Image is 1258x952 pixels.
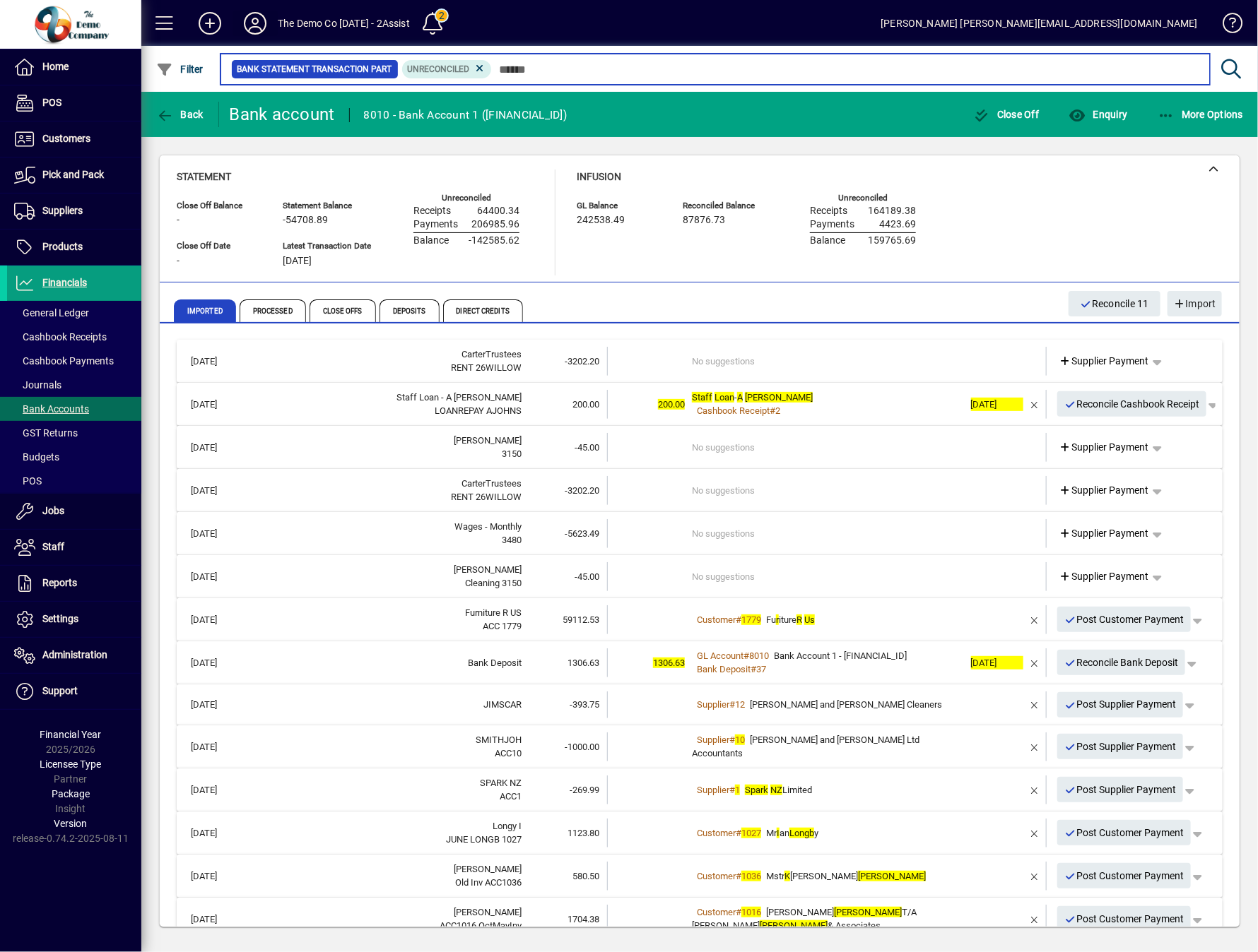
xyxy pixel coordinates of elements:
[250,533,522,547] div: 3480
[565,356,600,367] span: -3202.20
[42,577,77,588] span: Reports
[692,826,766,840] a: Customer#1027
[810,235,845,246] span: Balance
[1054,348,1155,374] a: Supplier Payment
[1023,651,1046,674] button: Remove
[692,697,750,712] a: Supplier#12
[14,307,89,319] span: General Ledger
[469,235,519,246] span: -142585.62
[1054,477,1155,503] a: Supplier Payment
[250,919,522,933] div: ACC1016 OctMayInv
[42,205,83,216] span: Suppliers
[477,206,519,217] span: 64400.34
[1065,102,1131,127] button: Enquiry
[177,201,261,210] span: Close Off Balance
[177,555,1223,598] mat-expansion-panel-header: [DATE][PERSON_NAME]Cleaning 3150-45.00No suggestionsSupplier Payment
[7,397,141,421] a: Bank Accounts
[1057,391,1207,417] button: Reconcile Cashbook Receipt
[177,383,1223,426] mat-expansion-panel-header: [DATE]Staff Loan - A [PERSON_NAME]LOANREPAY AJOHNS200.00200.00Staff Loan-A [PERSON_NAME]Cashbook ...
[42,613,78,624] span: Settings
[156,64,204,75] span: Filter
[14,331,107,343] span: Cashbook Receipts
[577,215,625,226] span: 242538.49
[741,828,761,838] em: 1027
[745,392,813,403] em: [PERSON_NAME]
[697,828,736,838] span: Customer
[692,662,771,677] a: Bank Deposit#37
[250,606,522,620] div: Furniture R US
[250,746,522,761] div: ACC10
[250,391,522,405] div: Staff Loan A Johns
[230,103,335,126] div: Bank account
[7,121,141,157] a: Customers
[250,790,522,804] div: ACC1
[692,403,785,418] a: Cashbook Receipt#2
[250,619,522,633] div: ACC 1779
[1059,483,1149,498] span: Supplier Payment
[697,785,729,795] span: Supplier
[7,530,141,565] a: Staff
[250,876,522,890] div: Old Inv ACC1036
[1080,292,1150,316] span: Reconcile 11
[250,576,522,590] div: Cleaning 3150
[54,818,88,829] span: Version
[7,674,141,709] a: Support
[1059,526,1149,541] span: Supplier Payment
[577,201,662,210] span: GL Balance
[237,62,392,76] span: Bank Statement Transaction Part
[760,920,828,931] em: [PERSON_NAME]
[7,301,141,325] a: General Ledger
[1154,102,1247,127] button: More Options
[141,102,219,127] app-page-header-button: Back
[184,732,250,761] td: [DATE]
[1023,778,1046,801] button: Remove
[1064,864,1184,888] span: Post Customer Payment
[1064,778,1177,802] span: Post Supplier Payment
[250,862,522,876] div: Rogers K
[14,379,61,391] span: Journals
[1059,354,1149,369] span: Supplier Payment
[184,819,250,847] td: [DATE]
[177,242,261,251] span: Close Off Date
[683,201,768,210] span: Reconciled Balance
[1054,434,1155,460] a: Supplier Payment
[177,855,1223,898] mat-expansion-panel-header: [DATE][PERSON_NAME]Old Inv ACC1036580.50Customer#1036MstrK[PERSON_NAME][PERSON_NAME]Post Customer...
[187,11,233,36] button: Add
[250,905,522,920] div: Georgison
[570,699,600,710] span: -393.75
[1023,864,1046,887] button: Remove
[692,433,964,462] td: No suggestions
[973,109,1040,120] span: Close Off
[692,905,766,920] a: Customer#1016
[184,691,250,718] td: [DATE]
[7,349,141,373] a: Cashbook Payments
[177,811,1223,855] mat-expansion-panel-header: [DATE]Longy IJUNE LONGB 10271123.80Customer#1027MrIanLongbyPost Customer Payment
[42,241,83,252] span: Products
[1057,906,1192,932] button: Post Customer Payment
[413,206,451,217] span: Receipts
[177,598,1223,641] mat-expansion-panel-header: [DATE]Furniture R USACC 177959112.53Customer#1779FuritureR UsPost Customer Payment
[177,684,1223,725] mat-expansion-panel-header: [DATE]JIMSCAR-393.75Supplier#12[PERSON_NAME] and [PERSON_NAME] CleanersPost Supplier Payment
[868,206,916,217] span: 164189.38
[184,648,250,677] td: [DATE]
[810,219,854,230] span: Payments
[692,648,774,663] a: GL Account#8010
[692,869,766,883] a: Customer#1036
[7,566,141,601] a: Reports
[735,699,745,710] span: 12
[1064,908,1184,931] span: Post Customer Payment
[1057,607,1192,632] button: Post Customer Payment
[729,734,735,745] span: #
[7,85,141,121] a: POS
[42,649,107,660] span: Administration
[177,768,1223,811] mat-expansion-panel-header: [DATE]SPARK NZACC1-269.99Supplier#1Spark NZLimitedPost Supplier Payment
[573,871,600,881] span: 580.50
[1057,692,1184,718] button: Post Supplier Payment
[250,819,522,833] div: Longy I
[413,219,458,230] span: Payments
[7,421,141,445] a: GST Returns
[1173,292,1216,316] span: Import
[735,785,740,795] em: 1
[52,788,90,799] span: Package
[749,650,769,661] span: 8010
